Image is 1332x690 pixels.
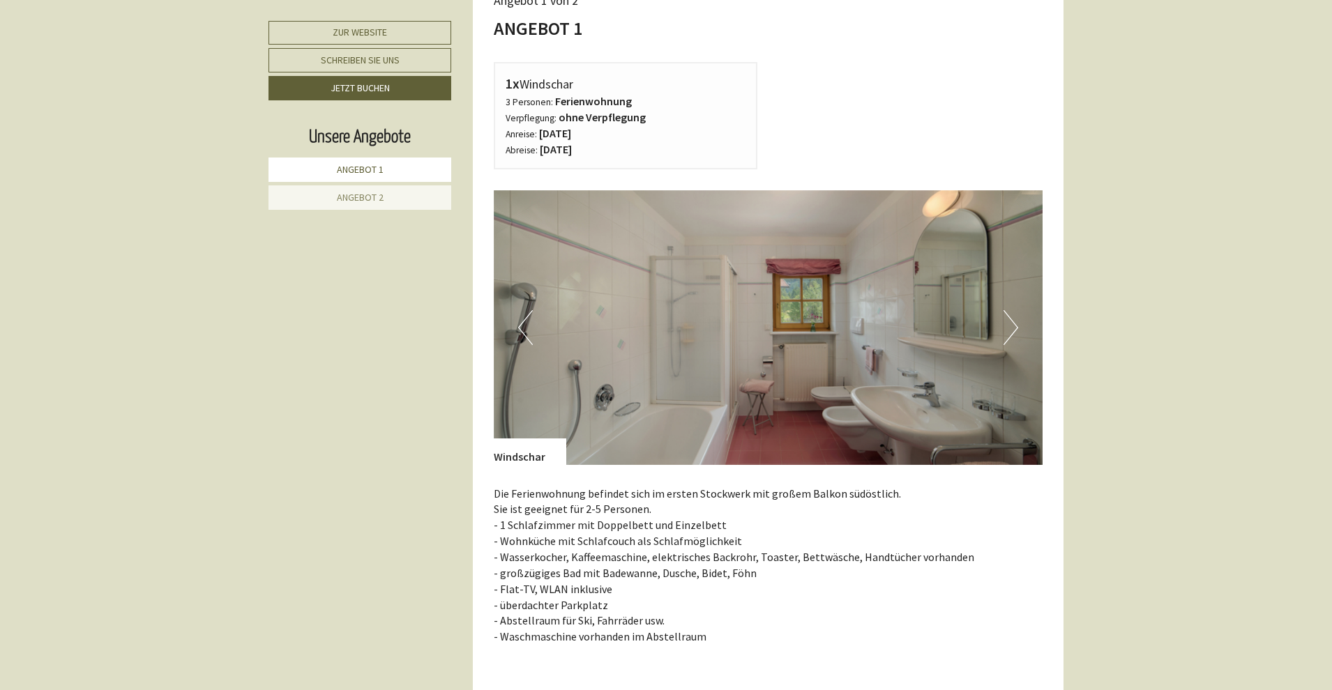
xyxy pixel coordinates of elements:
[494,438,566,465] div: Windschar
[268,21,451,45] a: Zur Website
[494,190,1043,465] img: image
[540,142,572,156] b: [DATE]
[268,125,451,151] div: Unsere Angebote
[559,110,646,124] b: ohne Verpflegung
[494,486,1043,645] p: Die Ferienwohnung befindet sich im ersten Stockwerk mit großem Balkon südöstlich. Sie ist geeigne...
[337,191,384,204] span: Angebot 2
[506,144,538,156] small: Abreise:
[268,48,451,72] a: Schreiben Sie uns
[268,76,451,100] a: Jetzt buchen
[539,126,571,140] b: [DATE]
[494,15,582,41] div: Angebot 1
[1004,310,1018,345] button: Next
[555,94,632,108] b: Ferienwohnung
[506,96,553,108] small: 3 Personen:
[337,163,384,176] span: Angebot 1
[506,112,557,124] small: Verpflegung:
[506,75,520,92] b: 1x
[518,310,533,345] button: Previous
[506,128,537,140] small: Anreise:
[506,74,746,94] div: Windschar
